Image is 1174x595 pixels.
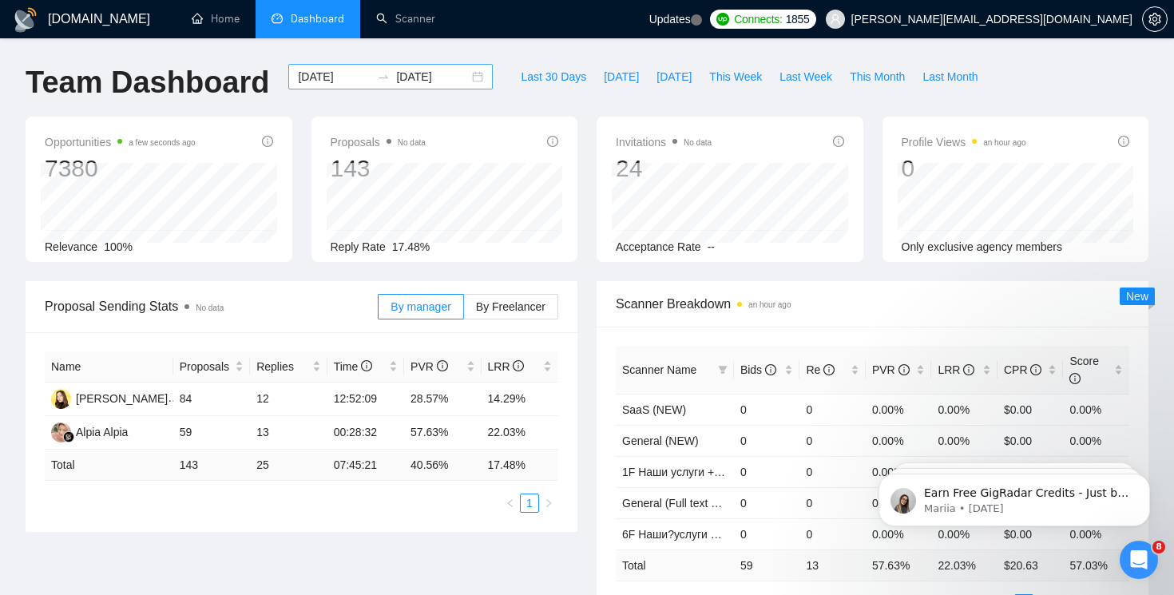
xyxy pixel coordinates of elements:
span: Bids [740,363,776,376]
td: 13 [799,549,866,581]
td: 57.63% [404,416,481,450]
button: [DATE] [595,64,648,89]
span: 1855 [786,10,810,28]
span: user [830,14,841,25]
button: Last Week [771,64,841,89]
span: 8 [1152,541,1165,553]
img: gigradar-bm.png [63,431,74,442]
span: info-circle [765,364,776,375]
div: 7380 [45,153,196,184]
span: No data [684,138,712,147]
td: 28.57% [404,383,481,416]
td: 0 [734,518,800,549]
span: Invitations [616,133,712,152]
td: $0.00 [998,425,1064,456]
a: VM[PERSON_NAME] [51,391,168,404]
span: Relevance [45,240,97,253]
span: Scanner Name [622,363,696,376]
td: $ 20.63 [998,549,1064,581]
td: 59 [173,416,250,450]
td: 14.29% [482,383,559,416]
img: logo [13,7,38,33]
li: Next Page [539,494,558,513]
span: Scanner Breakdown [616,294,1129,314]
span: No data [398,138,426,147]
span: Proposals [180,358,232,375]
span: Last 30 Days [521,68,586,85]
input: Start date [298,68,371,85]
span: -- [708,240,715,253]
span: swap-right [377,70,390,83]
span: Opportunities [45,133,196,152]
span: LRR [488,360,525,373]
span: info-circle [361,360,372,371]
span: info-circle [898,364,910,375]
th: Replies [250,351,327,383]
a: setting [1142,13,1168,26]
td: 0.00% [931,394,998,425]
td: 17.48 % [482,450,559,481]
button: left [501,494,520,513]
span: right [544,498,553,508]
td: 12:52:09 [327,383,404,416]
td: 57.63 % [866,549,932,581]
span: Re [806,363,835,376]
td: 0 [799,394,866,425]
h1: Team Dashboard [26,64,269,101]
span: Dashboard [291,12,344,26]
td: 0.00% [931,425,998,456]
a: General (NEW) [622,434,699,447]
a: homeHome [192,12,240,26]
span: Score [1069,355,1099,385]
span: Proposal Sending Stats [45,296,378,316]
span: info-circle [513,360,524,371]
td: 0.00% [866,394,932,425]
td: 0 [799,487,866,518]
li: Previous Page [501,494,520,513]
td: 22.03 % [931,549,998,581]
span: info-circle [833,136,844,147]
td: 22.03% [482,416,559,450]
td: Total [45,450,173,481]
td: 13 [250,416,327,450]
span: info-circle [823,364,835,375]
span: Connects: [734,10,782,28]
span: Last Month [922,68,978,85]
span: Profile Views [902,133,1026,152]
span: dashboard [272,13,283,24]
a: General (Full text search) [622,497,748,510]
div: Alpia Alpia [76,423,128,441]
td: 0.00% [1063,394,1129,425]
span: Time [334,360,372,373]
span: info-circle [437,360,448,371]
a: SaaS (NEW) [622,403,686,416]
a: searchScanner [376,12,435,26]
span: [DATE] [604,68,639,85]
td: 0 [734,456,800,487]
div: 143 [331,153,426,184]
span: Acceptance Rate [616,240,701,253]
iframe: Intercom live chat [1120,541,1158,579]
span: PVR [872,363,910,376]
span: Proposals [331,133,426,152]
input: End date [396,68,469,85]
time: an hour ago [748,300,791,309]
button: [DATE] [648,64,700,89]
span: By manager [391,300,450,313]
td: 59 [734,549,800,581]
button: This Month [841,64,914,89]
td: 12 [250,383,327,416]
span: info-circle [1030,364,1041,375]
span: to [377,70,390,83]
span: 17.48% [392,240,430,253]
span: Only exclusive agency members [902,240,1063,253]
td: $0.00 [998,394,1064,425]
span: 100% [104,240,133,253]
td: 0 [734,487,800,518]
a: 1F Наши услуги + наша ЦА [622,466,763,478]
td: 07:45:21 [327,450,404,481]
td: 57.03 % [1063,549,1129,581]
